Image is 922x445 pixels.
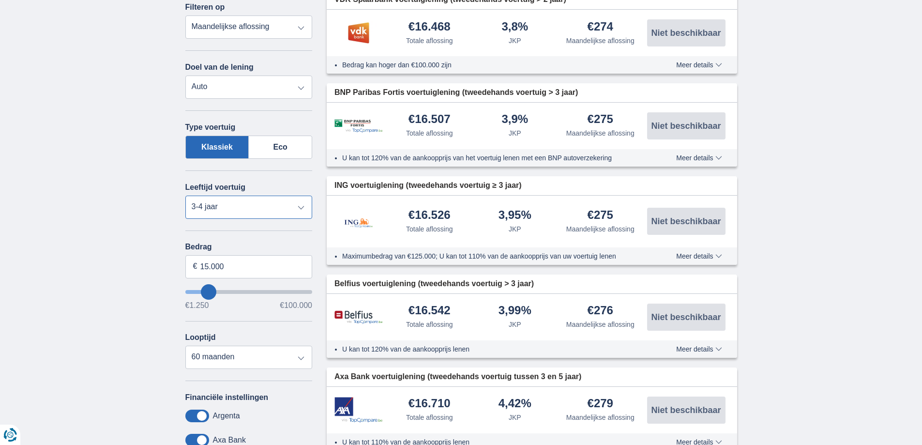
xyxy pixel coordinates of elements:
[342,153,641,163] li: U kan tot 120% van de aankoopprijs van het voertuig lenen met een BNP autoverzekering
[588,209,613,222] div: €275
[676,253,722,260] span: Meer details
[408,209,451,222] div: €16.526
[334,180,522,191] span: ING voertuiglening (tweedehands voertuig ≥ 3 jaar)
[408,305,451,318] div: €16.542
[406,224,453,234] div: Totale aflossing
[669,154,729,162] button: Meer details
[676,61,722,68] span: Meer details
[249,136,312,159] label: Eco
[669,252,729,260] button: Meer details
[334,21,383,45] img: product.pl.alt VDK bank
[334,310,383,324] img: product.pl.alt Belfius
[499,305,531,318] div: 3,99%
[669,61,729,69] button: Meer details
[651,406,721,414] span: Niet beschikbaar
[185,333,216,342] label: Looptijd
[185,123,236,132] label: Type voertuig
[676,154,722,161] span: Meer details
[676,346,722,353] span: Meer details
[185,290,313,294] input: wantToBorrow
[185,183,245,192] label: Leeftijd voertuig
[509,36,521,46] div: JKP
[647,19,726,46] button: Niet beschikbaar
[342,344,641,354] li: U kan tot 120% van de aankoopprijs lenen
[185,393,269,402] label: Financiële instellingen
[647,304,726,331] button: Niet beschikbaar
[499,209,531,222] div: 3,95%
[342,60,641,70] li: Bedrag kan hoger dan €100.000 zijn
[185,136,249,159] label: Klassiek
[499,398,531,411] div: 4,42%
[588,113,613,126] div: €275
[408,398,451,411] div: €16.710
[501,21,528,34] div: 3,8%
[408,21,451,34] div: €16.468
[334,397,383,423] img: product.pl.alt Axa Bank
[588,305,613,318] div: €276
[185,243,313,251] label: Bedrag
[588,21,613,34] div: €274
[566,224,635,234] div: Maandelijkse aflossing
[566,413,635,422] div: Maandelijkse aflossing
[193,261,197,272] span: €
[406,413,453,422] div: Totale aflossing
[647,112,726,139] button: Niet beschikbaar
[651,29,721,37] span: Niet beschikbaar
[342,251,641,261] li: Maximumbedrag van €125.000; U kan tot 110% van de aankoopprijs van uw voertuig lenen
[408,113,451,126] div: €16.507
[651,217,721,226] span: Niet beschikbaar
[509,224,521,234] div: JKP
[185,63,254,72] label: Doel van de lening
[669,345,729,353] button: Meer details
[566,128,635,138] div: Maandelijkse aflossing
[509,128,521,138] div: JKP
[213,436,246,445] label: Axa Bank
[647,397,726,424] button: Niet beschikbaar
[406,36,453,46] div: Totale aflossing
[406,320,453,329] div: Totale aflossing
[185,3,225,12] label: Filteren op
[334,278,534,290] span: Belfius voertuiglening (tweedehands voertuig > 3 jaar)
[280,302,312,309] span: €100.000
[406,128,453,138] div: Totale aflossing
[647,208,726,235] button: Niet beschikbaar
[185,302,209,309] span: €1.250
[588,398,613,411] div: €279
[566,36,635,46] div: Maandelijkse aflossing
[334,119,383,133] img: product.pl.alt BNP Paribas Fortis
[566,320,635,329] div: Maandelijkse aflossing
[334,371,581,383] span: Axa Bank voertuiglening (tweedehands voertuig tussen 3 en 5 jaar)
[509,320,521,329] div: JKP
[501,113,528,126] div: 3,9%
[213,412,240,420] label: Argenta
[651,122,721,130] span: Niet beschikbaar
[651,313,721,322] span: Niet beschikbaar
[334,87,578,98] span: BNP Paribas Fortis voertuiglening (tweedehands voertuig > 3 jaar)
[334,205,383,238] img: product.pl.alt ING
[509,413,521,422] div: JKP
